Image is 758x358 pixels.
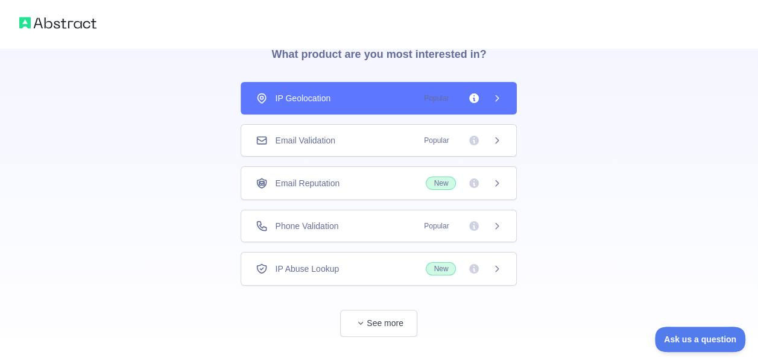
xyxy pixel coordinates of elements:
[275,92,330,104] span: IP Geolocation
[426,177,456,190] span: New
[417,134,456,146] span: Popular
[275,220,338,232] span: Phone Validation
[275,134,335,146] span: Email Validation
[655,327,746,352] iframe: Toggle Customer Support
[417,92,456,104] span: Popular
[340,310,417,337] button: See more
[252,22,505,82] h3: What product are you most interested in?
[426,262,456,275] span: New
[417,220,456,232] span: Popular
[275,177,340,189] span: Email Reputation
[19,14,96,31] img: Abstract logo
[275,263,339,275] span: IP Abuse Lookup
